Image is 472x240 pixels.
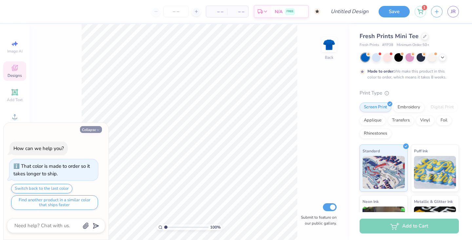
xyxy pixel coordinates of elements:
span: 1 [422,5,427,10]
img: Metallic & Glitter Ink [414,207,456,239]
button: Switch back to the last color [11,184,72,193]
span: Fresh Prints Mini Tee [360,32,419,40]
div: We make this product in this color to order, which means it takes 8 weeks. [367,68,448,80]
div: Digital Print [426,102,458,112]
span: Metallic & Glitter Ink [414,198,453,205]
div: Applique [360,116,386,125]
div: Foil [436,116,452,125]
img: Puff Ink [414,156,456,189]
div: Vinyl [416,116,434,125]
img: Standard [363,156,405,189]
span: Neon Ink [363,198,379,205]
button: Find another product in a similar color that ships faster [11,195,98,210]
span: – – [231,8,244,15]
span: Standard [363,147,380,154]
img: Neon Ink [363,207,405,239]
button: Collapse [80,126,102,133]
a: JR [447,6,459,17]
div: Back [325,55,333,60]
span: Image AI [7,49,23,54]
div: Transfers [388,116,414,125]
input: Untitled Design [325,5,374,18]
label: Submit to feature on our public gallery. [297,214,337,226]
button: Save [379,6,410,17]
span: N/A [275,8,283,15]
span: Add Text [7,97,23,102]
div: Screen Print [360,102,391,112]
div: Rhinestones [360,129,391,139]
span: Puff Ink [414,147,428,154]
span: FREE [286,9,293,14]
div: Embroidery [393,102,424,112]
div: Print Type [360,89,459,97]
span: Designs [8,73,22,78]
img: Back [323,38,336,51]
span: Minimum Order: 50 + [397,42,429,48]
span: Upload [8,121,21,127]
span: # FP38 [382,42,393,48]
div: How can we help you? [13,145,64,152]
div: That color is made to order so it takes longer to ship. [13,163,90,177]
span: 100 % [210,224,221,230]
span: – – [210,8,223,15]
strong: Made to order: [367,69,395,74]
input: – – [163,6,189,17]
span: Fresh Prints [360,42,379,48]
span: JR [451,8,456,15]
